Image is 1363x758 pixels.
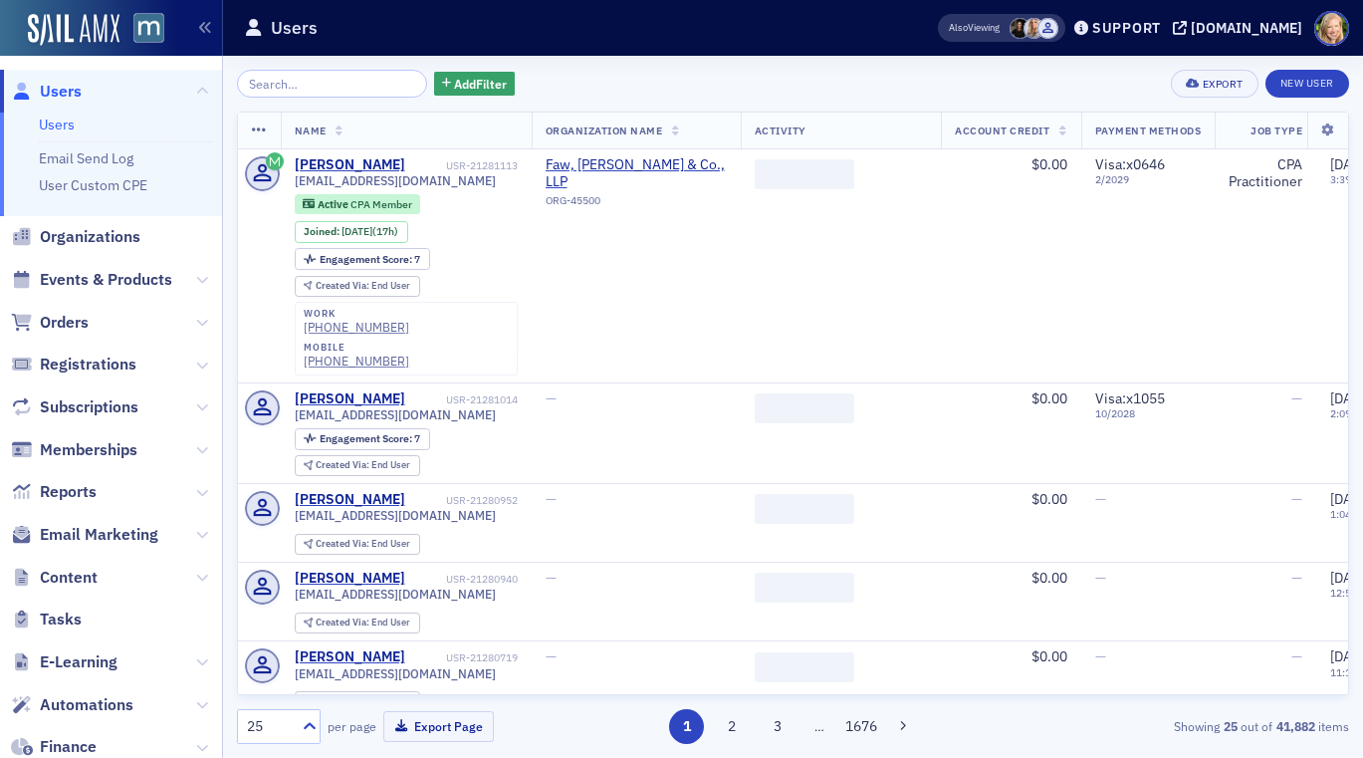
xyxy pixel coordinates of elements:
[295,587,496,602] span: [EMAIL_ADDRESS][DOMAIN_NAME]
[11,609,82,631] a: Tasks
[295,491,405,509] a: [PERSON_NAME]
[546,156,727,191] a: Faw, [PERSON_NAME] & Co., LLP
[1265,70,1349,98] a: New User
[11,651,117,673] a: E-Learning
[295,390,405,408] a: [PERSON_NAME]
[341,224,372,238] span: [DATE]
[304,320,409,335] a: [PHONE_NUMBER]
[11,226,140,248] a: Organizations
[11,269,172,291] a: Events & Products
[949,21,968,34] div: Also
[755,393,854,423] span: ‌
[1291,490,1302,508] span: —
[1250,124,1302,137] span: Job Type
[1095,407,1202,420] span: 10 / 2028
[304,354,409,369] a: [PHONE_NUMBER]
[11,694,133,716] a: Automations
[1031,647,1067,665] span: $0.00
[40,736,97,758] span: Finance
[993,717,1349,735] div: Showing out of items
[295,276,420,297] div: Created Via: End User
[295,156,405,174] a: [PERSON_NAME]
[805,717,833,735] span: …
[546,194,727,214] div: ORG-45500
[1203,79,1244,90] div: Export
[1023,18,1044,39] span: Emily Trott
[40,439,137,461] span: Memberships
[1095,490,1106,508] span: —
[237,70,427,98] input: Search…
[11,481,97,503] a: Reports
[40,354,136,376] span: Registrations
[40,481,97,503] span: Reports
[1095,647,1106,665] span: —
[295,248,430,270] div: Engagement Score: 7
[295,570,405,588] a: [PERSON_NAME]
[295,508,496,523] span: [EMAIL_ADDRESS][DOMAIN_NAME]
[949,21,1000,35] span: Viewing
[40,396,138,418] span: Subscriptions
[1291,647,1302,665] span: —
[318,197,350,211] span: Active
[1010,18,1030,39] span: Lauren McDonough
[1291,389,1302,407] span: —
[11,736,97,758] a: Finance
[1173,21,1309,35] button: [DOMAIN_NAME]
[11,524,158,546] a: Email Marketing
[1037,18,1058,39] span: Justin Chase
[316,616,371,629] span: Created Via :
[1171,70,1257,98] button: Export
[40,524,158,546] span: Email Marketing
[1095,389,1165,407] span: Visa : x1055
[40,269,172,291] span: Events & Products
[316,618,410,629] div: End User
[320,431,414,445] span: Engagement Score :
[1095,155,1165,173] span: Visa : x0646
[1191,19,1302,37] div: [DOMAIN_NAME]
[304,342,409,354] div: mobile
[1031,569,1067,587] span: $0.00
[546,124,663,137] span: Organization Name
[1229,156,1302,191] div: CPA Practitioner
[1031,155,1067,173] span: $0.00
[295,173,496,188] span: [EMAIL_ADDRESS][DOMAIN_NAME]
[28,14,119,46] img: SailAMX
[1291,569,1302,587] span: —
[546,156,727,191] span: Faw, Casson & Co., LLP
[40,226,140,248] span: Organizations
[119,13,164,47] a: View Homepage
[295,648,405,666] a: [PERSON_NAME]
[546,569,557,587] span: —
[546,647,557,665] span: —
[1095,569,1106,587] span: —
[454,75,507,93] span: Add Filter
[843,709,878,744] button: 1676
[755,124,806,137] span: Activity
[295,428,430,450] div: Engagement Score: 7
[1272,717,1318,735] strong: 41,882
[295,691,420,712] div: Created Via: End User
[1031,490,1067,508] span: $0.00
[40,651,117,673] span: E-Learning
[295,124,327,137] span: Name
[295,221,408,243] div: Joined: 2025-08-21 00:00:00
[295,407,496,422] span: [EMAIL_ADDRESS][DOMAIN_NAME]
[316,281,410,292] div: End User
[11,567,98,589] a: Content
[295,455,420,476] div: Created Via: End User
[434,72,516,97] button: AddFilter
[40,694,133,716] span: Automations
[715,709,750,744] button: 2
[1220,717,1241,735] strong: 25
[1031,389,1067,407] span: $0.00
[955,124,1049,137] span: Account Credit
[40,609,82,631] span: Tasks
[39,116,75,133] a: Users
[1092,19,1161,37] div: Support
[316,539,410,550] div: End User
